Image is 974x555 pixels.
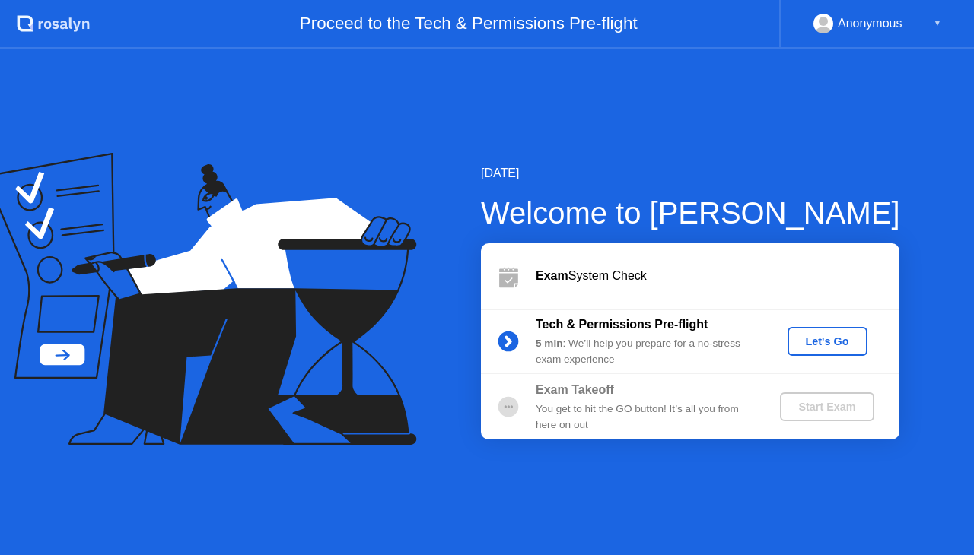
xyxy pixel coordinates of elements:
[536,318,708,331] b: Tech & Permissions Pre-flight
[536,336,755,367] div: : We’ll help you prepare for a no-stress exam experience
[780,392,874,421] button: Start Exam
[838,14,902,33] div: Anonymous
[536,269,568,282] b: Exam
[788,327,867,356] button: Let's Go
[786,401,867,413] div: Start Exam
[934,14,941,33] div: ▼
[536,338,563,349] b: 5 min
[481,190,900,236] div: Welcome to [PERSON_NAME]
[536,267,899,285] div: System Check
[536,401,755,433] div: You get to hit the GO button! It’s all you from here on out
[794,335,861,347] div: Let's Go
[536,383,614,396] b: Exam Takeoff
[481,164,900,182] div: [DATE]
